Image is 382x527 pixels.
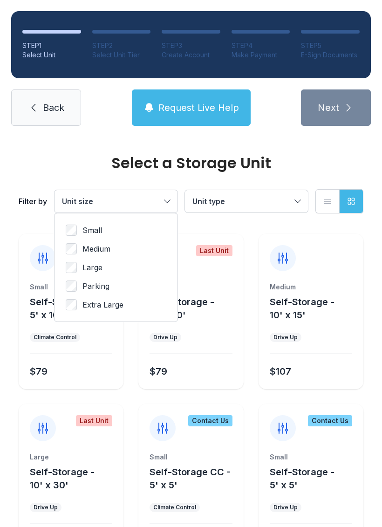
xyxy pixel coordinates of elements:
div: Small [30,282,112,292]
input: Parking [66,281,77,292]
div: $79 [150,365,167,378]
button: Self-Storage - 5' x 5' [270,465,360,492]
button: Self-Storage - 10' x 30' [30,465,120,492]
div: Climate Control [153,504,196,511]
button: Unit size [55,190,177,212]
div: Medium [150,282,232,292]
span: Large [82,262,102,273]
input: Small [66,225,77,236]
div: Filter by [19,196,47,207]
div: $107 [270,365,291,378]
input: Extra Large [66,299,77,310]
span: Next [318,101,339,114]
div: Climate Control [34,334,76,341]
span: Back [43,101,64,114]
span: Self-Storage - 10' x 30' [30,466,95,491]
div: Large [30,452,112,462]
div: Select Unit [22,50,81,60]
span: Parking [82,281,109,292]
button: Unit type [185,190,308,212]
div: Last Unit [196,245,232,256]
span: Unit size [62,197,93,206]
span: Unit type [192,197,225,206]
span: Self-Storage - 10' x 15' [270,296,334,321]
span: Medium [82,243,110,254]
div: STEP 5 [301,41,360,50]
button: Self-Storage CC - 5' x 5' [150,465,239,492]
div: Make Payment [232,50,290,60]
span: Self-Storage - 5' x 5' [270,466,334,491]
div: Contact Us [188,415,232,426]
div: STEP 2 [92,41,151,50]
div: Select Unit Tier [92,50,151,60]
input: Large [66,262,77,273]
div: STEP 4 [232,41,290,50]
div: STEP 1 [22,41,81,50]
span: Small [82,225,102,236]
div: Create Account [162,50,220,60]
span: Extra Large [82,299,123,310]
span: Self-Storage CC - 5' x 5' [150,466,231,491]
div: Drive Up [273,334,298,341]
div: Select a Storage Unit [19,156,363,171]
button: Self-Storage - 10' x 15' [270,295,360,322]
div: $79 [30,365,48,378]
input: Medium [66,243,77,254]
span: Self-Storage - 10' x 10' [150,296,214,321]
div: Drive Up [153,334,177,341]
div: STEP 3 [162,41,220,50]
span: Self-Storage CC - 5' x 10' [30,296,111,321]
div: E-Sign Documents [301,50,360,60]
div: Small [150,452,232,462]
button: Self-Storage - 10' x 10' [150,295,239,322]
button: Self-Storage CC - 5' x 10' [30,295,120,322]
div: Medium [270,282,352,292]
span: Request Live Help [158,101,239,114]
div: Drive Up [273,504,298,511]
div: Last Unit [76,415,112,426]
div: Drive Up [34,504,58,511]
div: Small [270,452,352,462]
div: Contact Us [308,415,352,426]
